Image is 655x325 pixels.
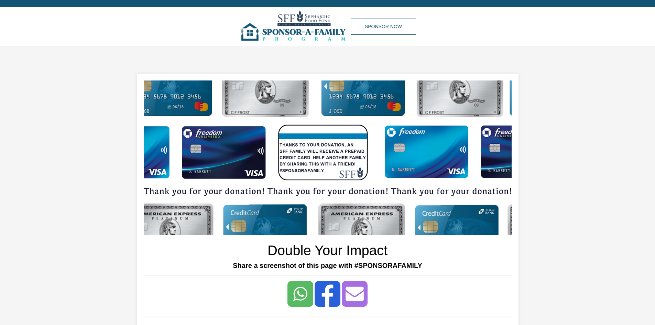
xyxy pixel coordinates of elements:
img: img [144,80,512,235]
a: Sponsor Now [351,19,416,35]
a: Share to <span class="translation_missing" title="translation missing: en.social_share_button.wha... [287,281,313,307]
a: Share to Facebook [315,281,340,307]
a: Share to Email [342,281,368,307]
h5: Share a screenshot of this page with #SPONSORAFAMILY [144,261,512,270]
h1: Double Your Impact [268,242,387,259]
img: img [239,7,351,46]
